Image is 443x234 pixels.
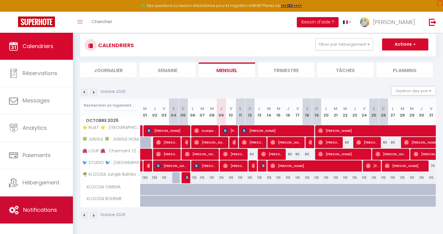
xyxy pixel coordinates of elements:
span: [PERSON_NAME] [185,137,188,148]
span: [PERSON_NAME] [156,148,179,160]
span: [PERSON_NAME] [194,160,217,172]
span: [PERSON_NAME] [242,137,264,148]
button: Besoin d'aide ? [297,17,339,27]
button: Filtrer par hébergement [315,38,373,50]
div: 75 [426,160,436,172]
div: 110 [321,172,331,183]
span: [PERSON_NAME] [185,172,188,183]
span: Hébergement [23,179,59,186]
div: 110 [283,172,293,183]
th: 06 [188,99,197,125]
abbr: S [306,106,309,111]
th: 23 [350,99,360,125]
abbr: M [143,106,147,111]
th: 13 [255,99,264,125]
span: [PERSON_NAME] [242,125,312,136]
abbr: J [220,106,222,111]
div: 110 [197,172,207,183]
span: [PERSON_NAME] [185,148,217,160]
span: Calendriers [23,42,53,50]
span: [PERSON_NAME] [147,125,188,136]
div: 110 [159,172,169,183]
div: 80 [340,137,350,148]
th: 25 [369,99,379,125]
span: 🌺 LOUP 🌺 · Charmant t2 hyper-centre [GEOGRAPHIC_DATA] [81,149,141,153]
th: 24 [360,99,369,125]
abbr: V [430,106,432,111]
div: 110 [293,172,303,183]
span: Chercher [92,18,112,25]
div: 110 [255,172,264,183]
th: 14 [264,99,274,125]
th: 02 [150,99,159,125]
th: 20 [321,99,331,125]
img: ... [360,17,369,27]
th: 10 [226,99,236,125]
abbr: L [325,106,327,111]
div: 110 [369,172,379,183]
span: [PERSON_NAME] [318,137,341,148]
div: 110 [226,172,236,183]
th: 26 [378,99,388,125]
th: 07 [197,99,207,125]
abbr: L [258,106,260,111]
abbr: J [420,106,423,111]
abbr: D [182,106,185,111]
div: 110 [426,172,436,183]
span: [PERSON_NAME] [223,125,236,136]
li: Mensuel [199,62,255,77]
th: 22 [340,99,350,125]
div: 80 [293,149,303,160]
span: [PERSON_NAME] [385,160,426,172]
span: [PERSON_NAME] [270,137,303,148]
span: [PERSON_NAME] [318,148,369,160]
div: 110 [236,172,245,183]
span: [PERSON_NAME] [194,137,226,148]
div: 110 [407,172,417,183]
span: [PERSON_NAME] [373,18,415,26]
span: [PERSON_NAME] [270,160,360,172]
div: 110 [417,172,426,183]
li: Tâches [317,62,374,77]
div: 110 [378,172,388,183]
span: ⭐️ RUAT ⭐️ · [GEOGRAPHIC_DATA] GRAND T2 STANDING [81,125,141,130]
img: Super Booking [18,17,55,27]
a: Chercher [87,12,117,33]
input: Rechercher un logement... [84,100,137,111]
div: 110 [207,172,217,183]
abbr: L [192,106,194,111]
th: 05 [179,99,188,125]
abbr: M [410,106,414,111]
span: Analytics [23,124,47,132]
img: logout [429,18,436,26]
li: Journalier [80,62,137,77]
th: 09 [217,99,226,125]
th: 27 [388,99,398,125]
abbr: M [277,106,280,111]
abbr: V [296,106,299,111]
span: Paiements [23,151,51,159]
button: Actions [382,38,428,50]
button: Gestion des prix [391,86,436,95]
div: 80 [283,149,293,160]
span: Octobre 2025 [80,116,140,125]
div: 110 [274,172,283,183]
abbr: M [267,106,271,111]
th: 01 [140,99,150,125]
th: 31 [426,99,436,125]
th: 12 [245,99,255,125]
th: 03 [159,99,169,125]
th: 04 [169,99,179,125]
th: 29 [407,99,417,125]
span: Réservations [23,69,57,77]
li: Planning [377,62,433,77]
div: 80 [388,137,398,148]
span: [PERSON_NAME] Et [PERSON_NAME] [252,160,255,172]
h3: CALENDRIERS [97,38,134,52]
div: 110 [360,172,369,183]
div: 110 [217,172,226,183]
abbr: S [372,106,375,111]
span: Messages [23,97,50,104]
div: 130 [140,172,150,183]
span: [PERSON_NAME] [309,137,312,148]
